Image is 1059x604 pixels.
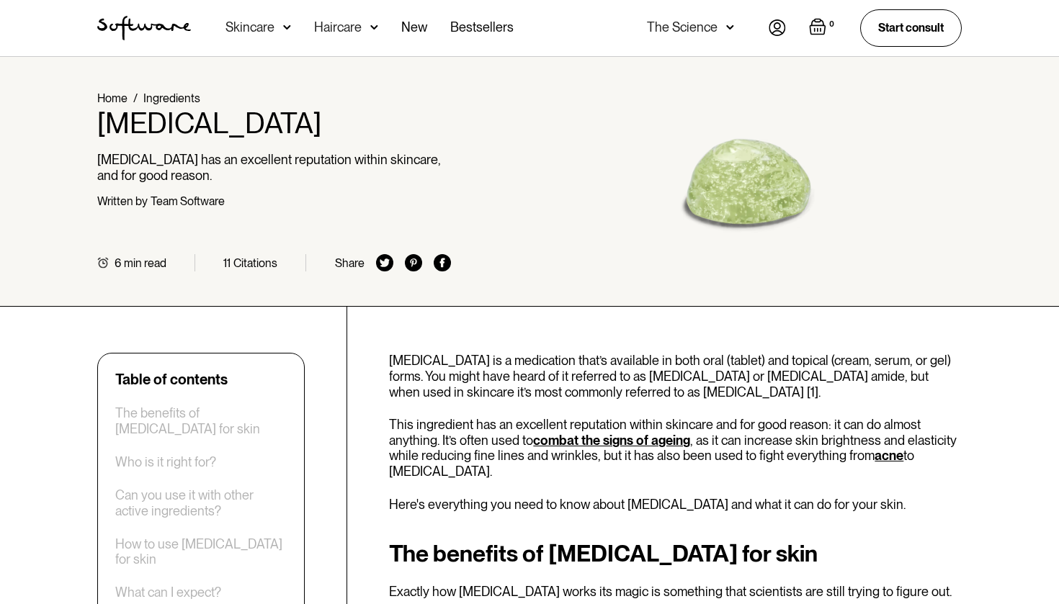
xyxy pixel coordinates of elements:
[97,16,191,40] a: home
[875,448,903,463] a: acne
[115,454,216,470] a: Who is it right for?
[533,433,690,448] a: combat the signs of ageing
[115,405,287,436] a: The benefits of [MEDICAL_DATA] for skin
[97,152,451,183] p: [MEDICAL_DATA] has an excellent reputation within skincare, and for good reason.
[115,371,228,388] div: Table of contents
[115,487,287,518] a: Can you use it with other active ingredients?
[97,16,191,40] img: Software Logo
[726,20,734,35] img: arrow down
[860,9,962,46] a: Start consult
[370,20,378,35] img: arrow down
[389,353,962,400] p: [MEDICAL_DATA] is a medication that’s available in both oral (tablet) and topical (cream, serum, ...
[223,256,231,270] div: 11
[97,194,148,208] div: Written by
[647,20,718,35] div: The Science
[389,541,962,567] h2: The benefits of [MEDICAL_DATA] for skin
[151,194,225,208] div: Team Software
[115,585,221,600] a: What can I expect?
[434,254,451,271] img: facebook icon
[283,20,291,35] img: arrow down
[225,20,274,35] div: Skincare
[314,20,362,35] div: Haircare
[143,91,200,105] a: Ingredients
[826,18,837,31] div: 0
[389,417,962,479] p: This ingredient has an excellent reputation within skincare and for good reason: it can do almost...
[405,254,422,271] img: pinterest icon
[97,91,128,105] a: Home
[124,256,166,270] div: min read
[133,91,138,105] div: /
[233,256,277,270] div: Citations
[376,254,393,271] img: twitter icon
[335,256,365,270] div: Share
[115,536,287,567] a: How to use [MEDICAL_DATA] for skin
[389,584,962,600] p: Exactly how [MEDICAL_DATA] works its magic is something that scientists are still trying to figur...
[389,497,962,513] p: Here's everything you need to know about [MEDICAL_DATA] and what it can do for your skin.
[97,106,451,140] h1: [MEDICAL_DATA]
[809,18,837,38] a: Open cart
[115,256,121,270] div: 6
